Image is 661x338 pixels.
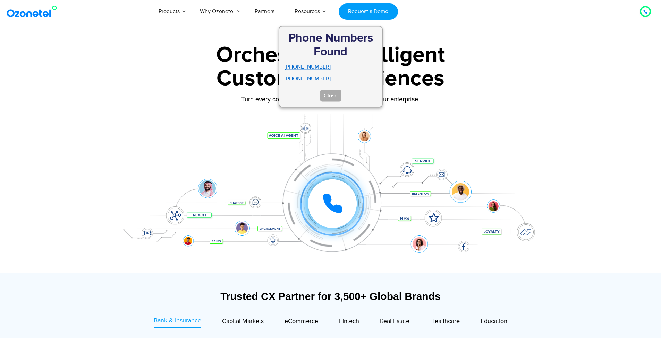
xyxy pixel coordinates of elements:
span: Education [481,318,507,325]
div: Turn every conversation into a growth engine for your enterprise. [114,96,548,103]
a: Real Estate [380,316,409,328]
a: Education [481,316,507,328]
span: Healthcare [430,318,460,325]
li: [PHONE_NUMBER] [285,74,377,83]
span: Bank & Insurance [154,317,201,324]
h2: Phone Numbers Found [285,32,377,59]
div: Customer Experiences [114,62,548,95]
span: Capital Markets [222,318,264,325]
div: Orchestrate Intelligent [114,44,548,66]
li: [PHONE_NUMBER] [285,63,377,71]
span: Real Estate [380,318,409,325]
button: Close [320,90,341,101]
span: eCommerce [285,318,318,325]
a: Bank & Insurance [154,316,201,328]
a: Fintech [339,316,359,328]
a: Healthcare [430,316,460,328]
span: Fintech [339,318,359,325]
a: Capital Markets [222,316,264,328]
a: eCommerce [285,316,318,328]
div: Trusted CX Partner for 3,500+ Global Brands [117,290,544,302]
a: Request a Demo [339,3,398,20]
